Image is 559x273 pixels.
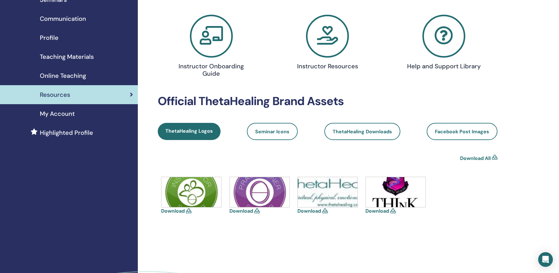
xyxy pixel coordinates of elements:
span: Facebook Post Images [435,128,489,135]
a: Download [297,208,321,214]
h2: Official ThetaHealing Brand Assets [158,94,497,108]
h4: Instructor Onboarding Guide [173,63,249,77]
span: My Account [40,109,75,118]
a: Download All [460,155,491,162]
span: Online Teaching [40,71,86,80]
h4: Instructor Resources [289,63,366,70]
img: icons-practitioner.jpg [230,177,289,207]
a: Download [161,208,185,214]
a: Help and Support Library [389,15,498,72]
a: ThetaHealing Logos [158,123,221,140]
a: ThetaHealing Downloads [324,123,400,140]
img: icons-instructor.jpg [161,177,221,207]
a: Download [365,208,389,214]
span: Profile [40,33,59,42]
span: Highlighted Profile [40,128,93,137]
h4: Help and Support Library [406,63,482,70]
span: Seminar Icons [255,128,289,135]
div: Open Intercom Messenger [538,252,553,267]
span: Teaching Materials [40,52,94,61]
span: Communication [40,14,86,23]
img: think-shield.jpg [366,177,425,207]
img: thetahealing-logo-a-copy.jpg [298,177,357,207]
a: Instructor Onboarding Guide [157,15,266,80]
span: ThetaHealing Downloads [333,128,392,135]
span: Resources [40,90,70,99]
a: Facebook Post Images [427,123,497,140]
span: ThetaHealing Logos [165,128,213,134]
a: Download [229,208,253,214]
a: Instructor Resources [273,15,382,72]
a: Seminar Icons [247,123,298,140]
